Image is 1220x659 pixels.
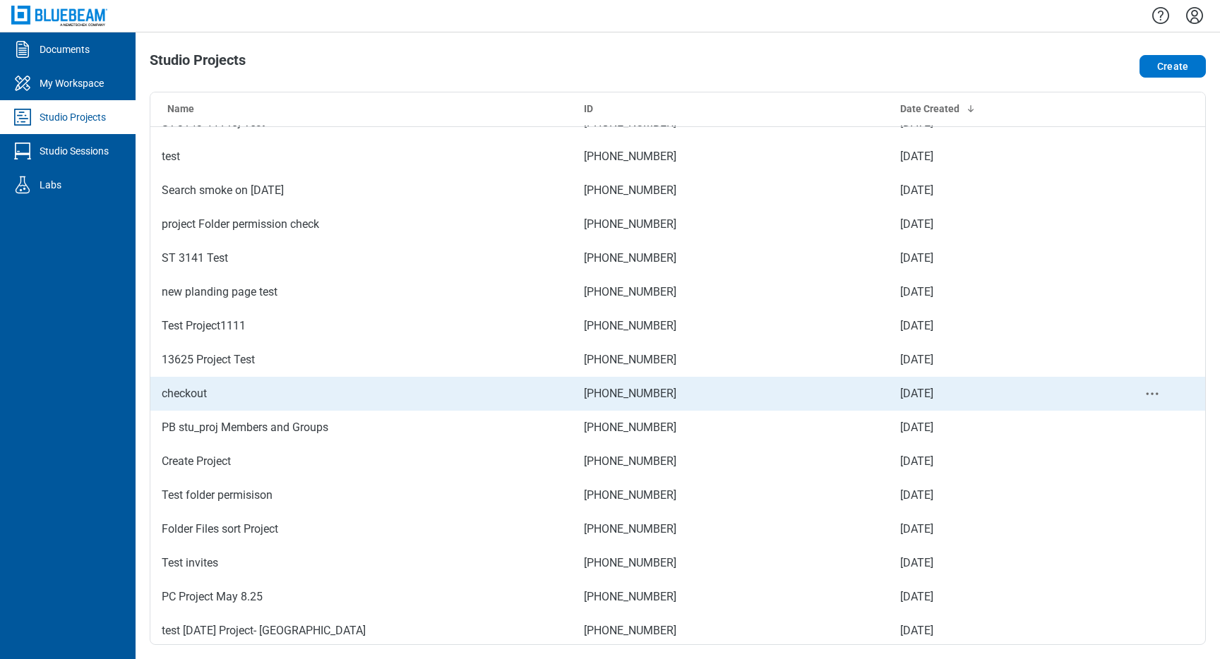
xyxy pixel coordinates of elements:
td: [DATE] [889,614,1100,648]
td: [PHONE_NUMBER] [573,614,889,648]
div: Labs [40,178,61,192]
td: [PHONE_NUMBER] [573,207,889,241]
td: [DATE] [889,140,1100,174]
td: Search smoke on [DATE] [150,174,573,207]
td: [DATE] [889,207,1100,241]
td: Test folder permisison [150,478,573,512]
td: [DATE] [889,512,1100,546]
button: Settings [1183,4,1206,28]
td: [PHONE_NUMBER] [573,546,889,580]
div: Documents [40,42,90,56]
td: [PHONE_NUMBER] [573,445,889,478]
td: Create Project [150,445,573,478]
svg: My Workspace [11,72,34,95]
td: [DATE] [889,343,1100,377]
div: My Workspace [40,76,104,90]
td: project Folder permission check [150,207,573,241]
div: Studio Sessions [40,144,109,158]
td: [PHONE_NUMBER] [573,241,889,275]
td: [PHONE_NUMBER] [573,275,889,309]
td: [PHONE_NUMBER] [573,580,889,614]
td: [PHONE_NUMBER] [573,411,889,445]
div: Date Created [900,102,1089,116]
button: Create [1140,55,1206,78]
td: [PHONE_NUMBER] [573,174,889,207]
h1: Studio Projects [150,52,246,75]
td: [PHONE_NUMBER] [573,377,889,411]
td: [PHONE_NUMBER] [573,478,889,512]
button: project-actions-menu [1144,385,1161,402]
td: [DATE] [889,411,1100,445]
td: Test invites [150,546,573,580]
td: ST 3141 Test [150,241,573,275]
td: PC Project May 8.25 [150,580,573,614]
td: [DATE] [889,377,1100,411]
td: Test Project1111 [150,309,573,343]
td: [DATE] [889,478,1100,512]
td: [DATE] [889,546,1100,580]
svg: Studio Projects [11,106,34,128]
td: test [150,140,573,174]
td: checkout [150,377,573,411]
td: [PHONE_NUMBER] [573,343,889,377]
svg: Studio Sessions [11,140,34,162]
svg: Labs [11,174,34,196]
td: [PHONE_NUMBER] [573,512,889,546]
td: [PHONE_NUMBER] [573,140,889,174]
div: Studio Projects [40,110,106,124]
td: [PHONE_NUMBER] [573,309,889,343]
td: [DATE] [889,241,1100,275]
td: Folder Files sort Project [150,512,573,546]
td: PB stu_proj Members and Groups [150,411,573,445]
svg: Documents [11,38,34,61]
td: [DATE] [889,174,1100,207]
td: [DATE] [889,309,1100,343]
td: [DATE] [889,445,1100,478]
td: [DATE] [889,275,1100,309]
td: 13625 Project Test [150,343,573,377]
img: Bluebeam, Inc. [11,6,107,26]
td: new planding page test [150,275,573,309]
td: [DATE] [889,580,1100,614]
div: ID [584,102,878,116]
div: Name [167,102,561,116]
td: test [DATE] Project- [GEOGRAPHIC_DATA] [150,614,573,648]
